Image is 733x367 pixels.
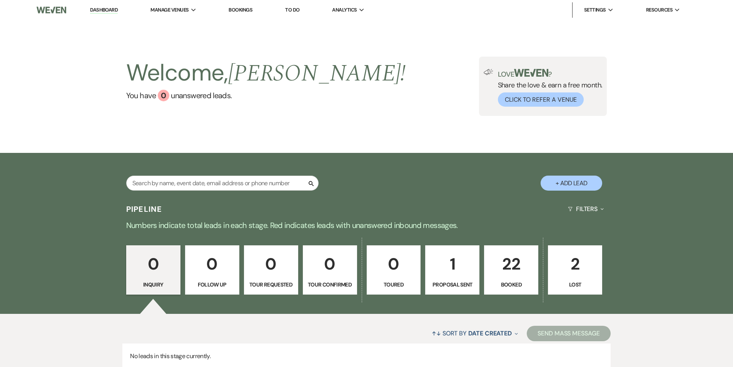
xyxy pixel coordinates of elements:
span: ↑↓ [432,329,441,337]
button: Sort By Date Created [429,323,521,344]
a: 0Tour Requested [244,245,298,295]
p: Tour Confirmed [308,280,352,289]
p: Proposal Sent [430,280,474,289]
p: 22 [489,251,533,277]
p: Booked [489,280,533,289]
p: 0 [308,251,352,277]
input: Search by name, event date, email address or phone number [126,176,319,191]
p: 0 [190,251,234,277]
img: weven-logo-green.svg [514,69,548,77]
a: To Do [285,7,299,13]
div: Share the love & earn a free month. [493,69,603,107]
a: Bookings [229,7,252,13]
p: Lost [553,280,597,289]
button: Send Mass Message [527,326,611,341]
p: 0 [249,251,293,277]
h2: Welcome, [126,57,406,90]
a: 2Lost [548,245,602,295]
p: 2 [553,251,597,277]
a: 22Booked [484,245,538,295]
a: 0Follow Up [185,245,239,295]
p: 0 [372,251,416,277]
p: Toured [372,280,416,289]
h3: Pipeline [126,204,162,215]
a: Dashboard [90,7,118,14]
span: Settings [584,6,606,14]
button: Filters [565,199,607,219]
a: 0Inquiry [126,245,180,295]
span: Analytics [332,6,357,14]
p: Numbers indicate total leads in each stage. Red indicates leads with unanswered inbound messages. [90,219,644,231]
img: Weven Logo [37,2,66,18]
button: + Add Lead [541,176,602,191]
a: 0Toured [367,245,421,295]
p: Tour Requested [249,280,293,289]
a: You have 0 unanswered leads. [126,90,406,101]
img: loud-speaker-illustration.svg [484,69,493,75]
a: 1Proposal Sent [425,245,479,295]
button: Click to Refer a Venue [498,92,584,107]
p: 0 [131,251,175,277]
span: Manage Venues [150,6,189,14]
span: Resources [646,6,673,14]
span: Date Created [468,329,512,337]
p: Follow Up [190,280,234,289]
p: 1 [430,251,474,277]
a: 0Tour Confirmed [303,245,357,295]
span: [PERSON_NAME] ! [228,56,406,91]
p: Love ? [498,69,603,78]
div: 0 [158,90,169,101]
p: Inquiry [131,280,175,289]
